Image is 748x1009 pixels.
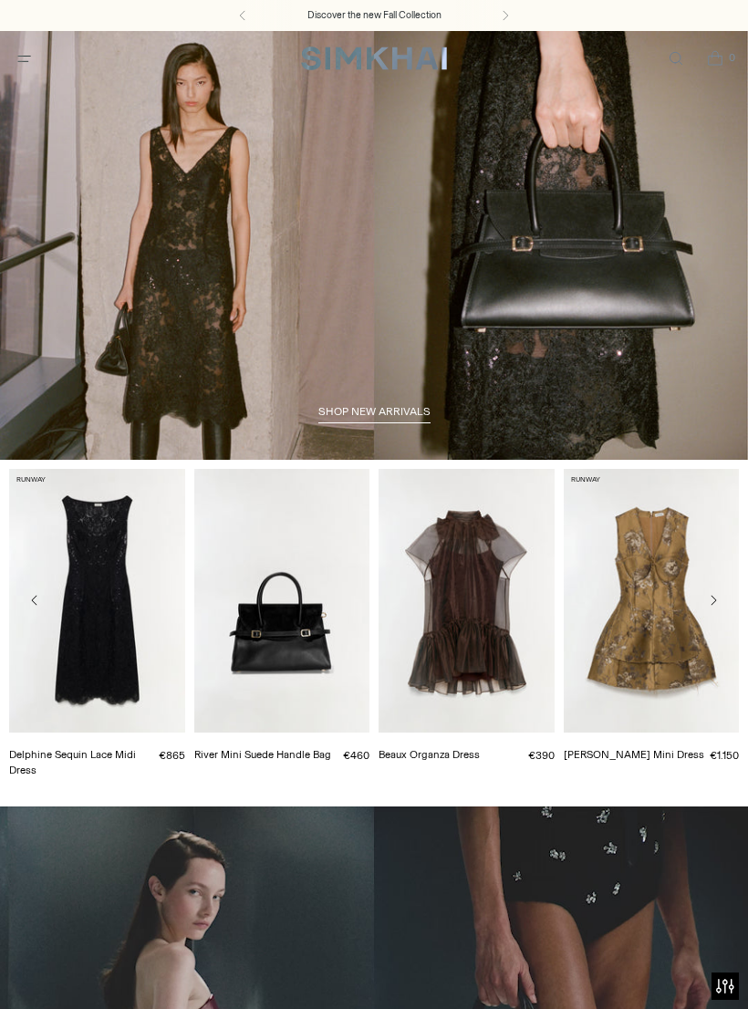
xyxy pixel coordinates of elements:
button: Move to previous carousel slide [18,584,51,617]
a: Open cart modal [696,40,733,78]
a: River Mini Suede Handle Bag [194,748,331,761]
span: 0 [724,49,741,66]
button: Open menu modal [5,40,43,78]
a: SIMKHAI [301,46,447,72]
a: [PERSON_NAME] Mini Dress [564,748,704,761]
span: shop new arrivals [318,405,431,418]
a: Discover the new Fall Collection [307,8,442,23]
a: Open search modal [657,40,694,78]
a: Delphine Sequin Lace Midi Dress [9,748,136,777]
a: Beaux Organza Dress [379,748,480,761]
button: Move to next carousel slide [697,584,730,617]
a: shop new arrivals [318,405,431,423]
